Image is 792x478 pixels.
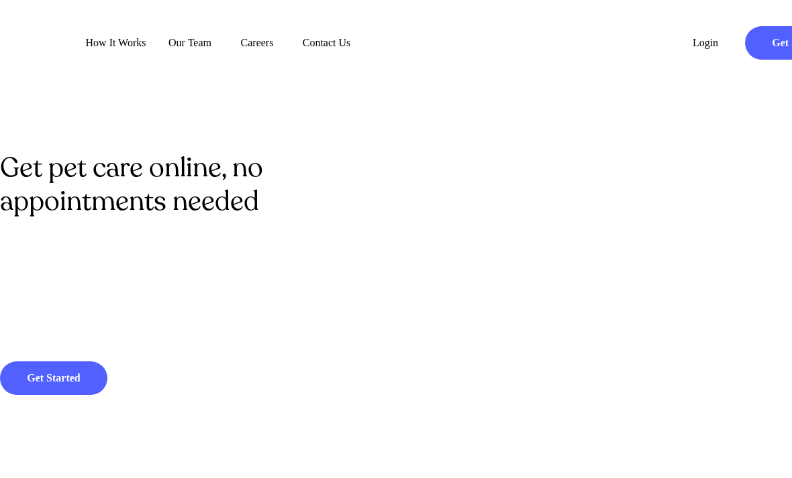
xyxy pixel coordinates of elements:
span: Our Team [157,36,223,49]
a: How It Works [76,36,156,50]
strong: Get Started [27,372,81,383]
span: Contact Us [291,36,362,49]
span: Login [675,36,736,49]
a: Our Team [157,36,223,50]
span: Careers [224,36,290,49]
a: Careers [224,36,290,50]
a: Contact Us [291,36,362,50]
span: How It Works [76,36,156,49]
a: Login [675,26,736,60]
